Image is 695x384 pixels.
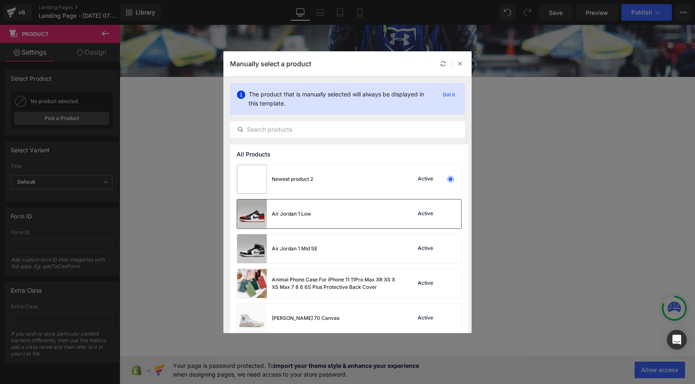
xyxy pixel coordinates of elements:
img: product-img [237,269,267,298]
div: Open Intercom Messenger [667,330,687,350]
div: Newest product 2 [272,175,313,183]
img: product-img [237,234,267,263]
div: Active [416,280,435,287]
div: Animal Phone Case For iPhone 11 11Pro Max XR XS X XS Max 7 8 6 6S Plus Protective Back Cover [272,276,396,291]
div: Active [416,176,435,182]
input: Search products [230,125,465,134]
div: Active [416,315,435,322]
p: Got it [439,90,458,100]
img: product-img [237,304,267,333]
div: Air Jordan 1 Low [272,210,311,218]
div: All Products [230,144,468,164]
div: Active [416,245,435,252]
p: Manually select a product [230,60,311,68]
img: product-img [237,165,267,194]
div: [PERSON_NAME] 70 Canvas [272,314,339,322]
div: Air Jordan 1 Mid SE [272,245,317,252]
p: The product that is manually selected will always be displayed in this template. [249,90,433,108]
img: product-img [237,199,267,228]
div: Active [416,211,435,217]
